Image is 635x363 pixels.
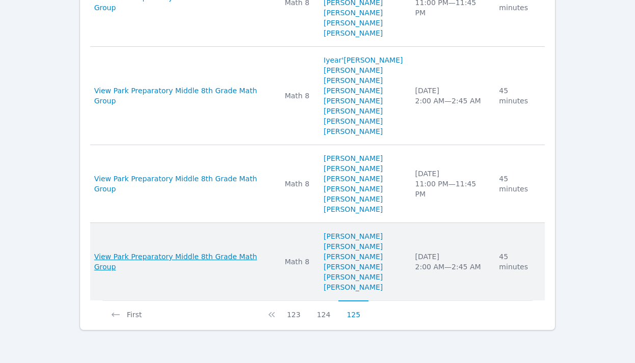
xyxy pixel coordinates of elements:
div: [DATE] 2:00 AM — 2:45 AM [415,252,487,272]
button: 124 [309,300,339,320]
a: [PERSON_NAME] [324,28,383,38]
a: [PERSON_NAME] [324,184,383,194]
a: [PERSON_NAME] [324,153,383,163]
div: [DATE] 2:00 AM — 2:45 AM [415,86,487,106]
div: 45 minutes [499,86,539,106]
tr: View Park Preparatory Middle 8th Grade Math GroupMath 8[PERSON_NAME][PERSON_NAME][PERSON_NAME][PE... [90,145,545,223]
a: [PERSON_NAME] [324,116,383,126]
a: [PERSON_NAME] [324,106,383,116]
div: 45 minutes [499,174,539,194]
tr: View Park Preparatory Middle 8th Grade Math GroupMath 8Iyear'[PERSON_NAME][PERSON_NAME][PERSON_NA... [90,47,545,145]
a: [PERSON_NAME] [324,8,383,18]
a: [PERSON_NAME] [324,174,383,184]
button: 125 [338,300,368,320]
a: [PERSON_NAME] [324,65,383,75]
a: [PERSON_NAME] [324,18,383,28]
a: [PERSON_NAME] [324,75,383,86]
a: View Park Preparatory Middle 8th Grade Math Group [94,174,273,194]
div: Math 8 [285,257,311,267]
a: View Park Preparatory Middle 8th Grade Math Group [94,252,273,272]
a: [PERSON_NAME] [324,282,383,292]
a: [PERSON_NAME] [324,204,383,214]
a: [PERSON_NAME] [324,241,383,252]
a: [PERSON_NAME] [324,262,383,272]
a: [PERSON_NAME] [324,96,383,106]
a: [PERSON_NAME] [324,272,383,282]
a: Iyear'[PERSON_NAME] [324,55,403,65]
a: [PERSON_NAME] [324,86,383,96]
a: [PERSON_NAME] [324,126,383,136]
div: Math 8 [285,179,311,189]
a: [PERSON_NAME] [324,231,383,241]
a: [PERSON_NAME] [324,194,383,204]
tr: View Park Preparatory Middle 8th Grade Math GroupMath 8[PERSON_NAME][PERSON_NAME][PERSON_NAME][PE... [90,223,545,300]
div: Math 8 [285,91,311,101]
a: [PERSON_NAME] [324,252,383,262]
div: [DATE] 11:00 PM — 11:45 PM [415,169,487,199]
a: View Park Preparatory Middle 8th Grade Math Group [94,86,273,106]
div: 45 minutes [499,252,539,272]
button: 123 [279,300,309,320]
button: First [102,300,150,320]
a: [PERSON_NAME] [324,163,383,174]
